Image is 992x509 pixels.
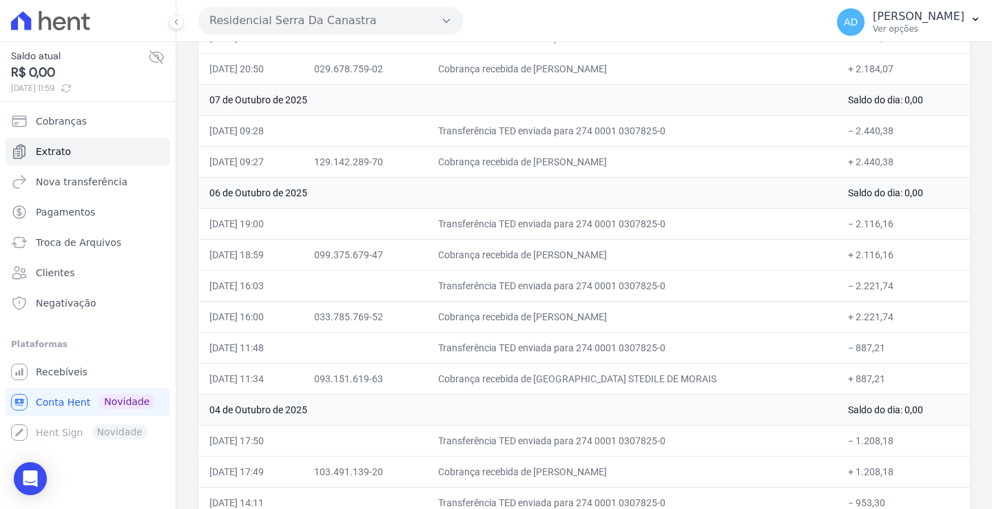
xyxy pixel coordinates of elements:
td: Saldo do dia: 0,00 [837,177,970,208]
td: Transferência TED enviada para 274 0001 0307825-0 [427,115,838,146]
a: Troca de Arquivos [6,229,170,256]
td: + 887,21 [837,363,970,394]
p: Ver opções [873,23,964,34]
span: Nova transferência [36,175,127,189]
td: [DATE] 16:00 [198,301,303,332]
span: Clientes [36,266,74,280]
span: Novidade [99,394,155,409]
a: Pagamentos [6,198,170,226]
td: − 2.221,74 [837,270,970,301]
span: Negativação [36,296,96,310]
div: Open Intercom Messenger [14,462,47,495]
td: Cobrança recebida de [PERSON_NAME] [427,301,838,332]
a: Extrato [6,138,170,165]
td: 06 de Outubro de 2025 [198,177,837,208]
a: Clientes [6,259,170,287]
td: + 2.221,74 [837,301,970,332]
td: Cobrança recebida de [PERSON_NAME] [427,53,838,84]
td: Saldo do dia: 0,00 [837,84,970,115]
span: Troca de Arquivos [36,236,121,249]
td: Cobrança recebida de [PERSON_NAME] [427,456,838,487]
td: [DATE] 18:59 [198,239,303,270]
td: [DATE] 11:34 [198,363,303,394]
span: Extrato [36,145,71,158]
a: Nova transferência [6,168,170,196]
td: Transferência TED enviada para 274 0001 0307825-0 [427,208,838,239]
td: [DATE] 11:48 [198,332,303,363]
a: Recebíveis [6,358,170,386]
a: Cobranças [6,107,170,135]
td: 033.785.769-52 [303,301,427,332]
p: [PERSON_NAME] [873,10,964,23]
td: − 887,21 [837,332,970,363]
td: Cobrança recebida de [PERSON_NAME] [427,239,838,270]
td: Transferência TED enviada para 274 0001 0307825-0 [427,332,838,363]
div: Plataformas [11,336,165,353]
td: 099.375.679-47 [303,239,427,270]
td: Cobrança recebida de [GEOGRAPHIC_DATA] STEDILE DE MORAIS [427,363,838,394]
td: [DATE] 20:50 [198,53,303,84]
td: 103.491.139-20 [303,456,427,487]
td: Transferência TED enviada para 274 0001 0307825-0 [427,425,838,456]
td: + 1.208,18 [837,456,970,487]
span: Conta Hent [36,395,90,409]
td: Saldo do dia: 0,00 [837,394,970,425]
span: Saldo atual [11,49,148,63]
td: + 2.116,16 [837,239,970,270]
span: Pagamentos [36,205,95,219]
a: Negativação [6,289,170,317]
button: AD [PERSON_NAME] Ver opções [826,3,992,41]
td: Transferência TED enviada para 274 0001 0307825-0 [427,270,838,301]
td: [DATE] 16:03 [198,270,303,301]
td: [DATE] 17:49 [198,456,303,487]
td: + 2.440,38 [837,146,970,177]
td: 07 de Outubro de 2025 [198,84,837,115]
a: Conta Hent Novidade [6,388,170,416]
td: [DATE] 09:27 [198,146,303,177]
td: Cobrança recebida de [PERSON_NAME] [427,146,838,177]
span: Cobranças [36,114,87,128]
span: [DATE] 11:59 [11,82,148,94]
button: Residencial Serra Da Canastra [198,7,463,34]
td: [DATE] 09:28 [198,115,303,146]
span: Recebíveis [36,365,87,379]
td: 04 de Outubro de 2025 [198,394,837,425]
td: [DATE] 19:00 [198,208,303,239]
td: + 2.184,07 [837,53,970,84]
span: R$ 0,00 [11,63,148,82]
nav: Sidebar [11,107,165,446]
td: 093.151.619-63 [303,363,427,394]
td: − 2.440,38 [837,115,970,146]
td: − 2.116,16 [837,208,970,239]
td: 029.678.759-02 [303,53,427,84]
span: AD [844,17,858,27]
td: [DATE] 17:50 [198,425,303,456]
td: 129.142.289-70 [303,146,427,177]
td: − 1.208,18 [837,425,970,456]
